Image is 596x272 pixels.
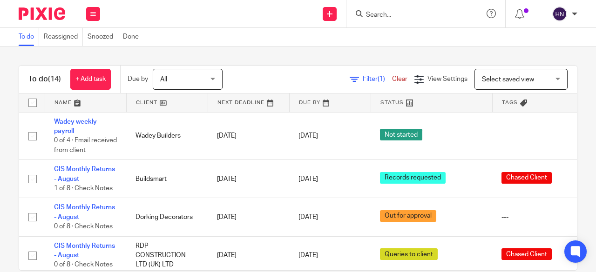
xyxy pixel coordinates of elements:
[54,185,113,192] span: 1 of 8 · Check Notes
[363,76,392,82] span: Filter
[126,160,208,198] td: Buildsmart
[54,223,113,230] span: 0 of 8 · Check Notes
[365,11,449,20] input: Search
[482,76,534,83] span: Select saved view
[501,172,552,184] span: Chased Client
[70,69,111,90] a: + Add task
[298,133,318,139] span: [DATE]
[54,137,117,153] span: 0 of 4 · Email received from client
[54,119,97,134] a: Wadey weekly payroll
[54,166,115,182] a: CIS Monthly Returns - August
[501,248,552,260] span: Chased Client
[128,74,148,84] p: Due by
[123,28,143,46] a: Done
[19,28,39,46] a: To do
[552,7,567,21] img: svg%3E
[298,214,318,220] span: [DATE]
[44,28,83,46] a: Reassigned
[208,160,289,198] td: [DATE]
[48,75,61,83] span: (14)
[54,262,113,268] span: 0 of 8 · Check Notes
[88,28,118,46] a: Snoozed
[160,76,167,83] span: All
[380,210,436,222] span: Out for approval
[298,176,318,182] span: [DATE]
[380,172,446,184] span: Records requested
[380,248,438,260] span: Queries to client
[28,74,61,84] h1: To do
[380,129,422,140] span: Not started
[126,198,208,236] td: Dorking Decorators
[502,100,518,105] span: Tags
[427,76,467,82] span: View Settings
[378,76,385,82] span: (1)
[54,243,115,259] a: CIS Monthly Returns - August
[298,252,318,259] span: [DATE]
[392,76,407,82] a: Clear
[54,204,115,220] a: CIS Monthly Returns - August
[208,112,289,160] td: [DATE]
[208,198,289,236] td: [DATE]
[19,7,65,20] img: Pixie
[126,112,208,160] td: Wadey Builders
